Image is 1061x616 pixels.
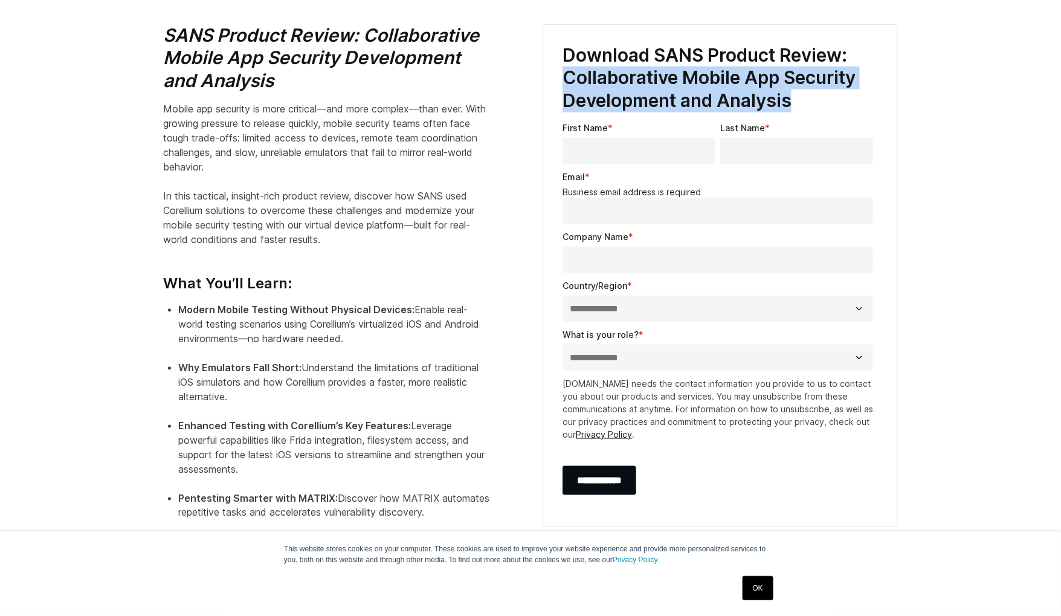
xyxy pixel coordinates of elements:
h3: Download SANS Product Review: Collaborative Mobile App Security Development and Analysis [563,44,878,112]
a: Privacy Policy. [613,556,659,564]
a: Privacy Policy [576,429,632,439]
legend: Business email address is required [563,187,878,198]
li: Discover how MATRIX automates repetitive tasks and accelerates vulnerability discovery. [178,491,489,534]
li: Leverage powerful capabilities like Frida integration, filesystem access, and support for the lat... [178,418,489,491]
strong: Modern Mobile Testing Without Physical Devices: [178,303,414,316]
span: First Name [563,123,608,133]
p: [DOMAIN_NAME] needs the contact information you provide to us to contact you about our products a... [563,377,878,441]
strong: Pentesting Smarter with MATRIX: [178,492,338,504]
p: This website stores cookies on your computer. These cookies are used to improve your website expe... [284,543,777,565]
i: SANS Product Review: Collaborative Mobile App Security Development and Analysis [163,24,479,91]
span: What is your role? [563,329,639,340]
li: Enable real-world testing scenarios using Corellium’s virtualized iOS and Android environments—no... [178,302,489,360]
li: Understand the limitations of traditional iOS simulators and how Corellium provides a faster, mor... [178,360,489,418]
span: Country/Region [563,280,627,291]
span: Last Name [720,123,765,133]
h4: What You’ll Learn: [163,256,489,293]
strong: Why Emulators Fall Short: [178,361,302,374]
span: Email [563,172,585,182]
a: OK [743,576,773,600]
p: Mobile app security is more critical—and more complex—than ever. With growing pressure to release... [163,102,489,247]
strong: Enhanced Testing with Corellium’s Key Features: [178,420,411,432]
span: Company Name [563,232,628,242]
